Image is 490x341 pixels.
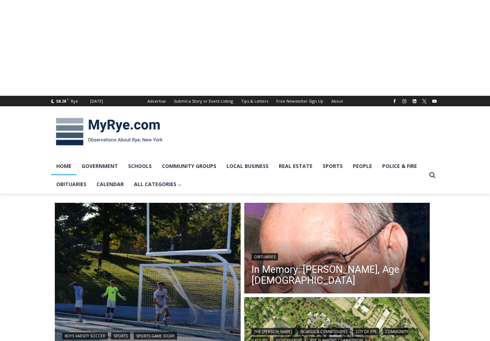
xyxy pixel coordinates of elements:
[134,332,177,340] a: Sports Game Story
[90,98,103,104] div: [DATE]
[237,96,272,106] a: Tips & Letters
[129,175,187,193] a: All Categories
[430,97,439,106] a: YouTube
[170,96,237,106] a: Submit a Story or Event Listing
[353,328,379,335] a: City of Rye
[56,98,66,104] span: 58.28
[71,98,78,104] div: Rye
[143,96,347,106] nav: Secondary Navigation
[410,97,419,106] a: Linkedin
[298,328,350,335] a: Boards & Commissions
[62,332,108,340] a: Boys Varsity Soccer
[143,96,170,106] a: Advertise
[272,96,327,106] a: Free Newsletter Sign Up
[51,113,167,151] img: MyRye.com
[252,264,423,286] a: In Memory: [PERSON_NAME], Age [DEMOGRAPHIC_DATA]
[400,97,409,106] a: Instagram
[62,331,233,340] div: | |
[111,332,130,340] a: Sports
[377,157,422,175] a: Police & Fire
[67,97,69,101] span: F
[348,157,377,175] a: People
[252,253,278,260] a: Obituaries
[77,157,123,175] a: Government
[244,203,430,296] img: Obituary - Donald J. Demas
[420,97,429,106] a: X
[426,169,439,182] button: View Search Form
[244,203,430,296] a: Read More In Memory: Donald J. Demas, Age 90
[51,175,91,193] a: Obituaries
[390,97,399,106] a: Facebook
[91,175,129,193] a: Calendar
[51,157,77,175] a: Home
[123,157,157,175] a: Schools
[134,180,181,188] span: All Categories
[157,157,221,175] a: Community Groups
[327,96,347,106] a: About
[221,157,274,175] a: Local Business
[51,157,426,194] nav: Primary Navigation
[252,328,295,335] a: The [PERSON_NAME]
[274,157,318,175] a: Real Estate
[318,157,348,175] a: Sports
